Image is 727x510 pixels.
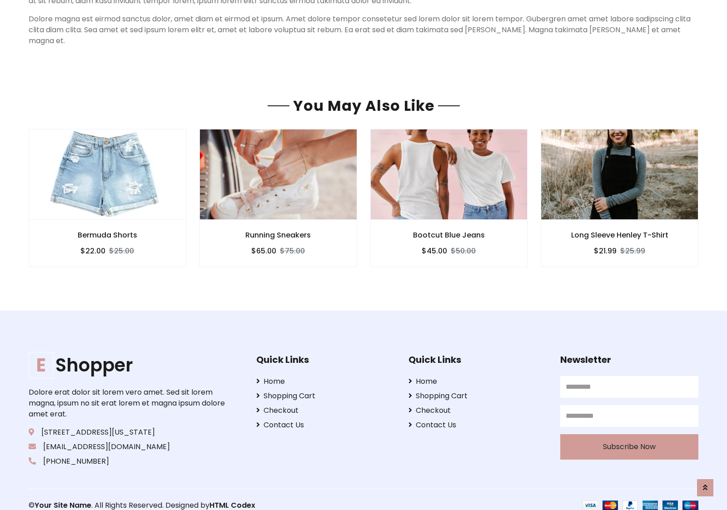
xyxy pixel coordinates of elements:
h5: Newsletter [560,354,698,365]
a: Bermuda Shorts $22.00$25.00 [29,129,186,267]
a: Home [256,376,394,387]
h6: $22.00 [80,247,105,255]
p: Dolore magna est eirmod sanctus dolor, amet diam et eirmod et ipsum. Amet dolore tempor consetetu... [29,14,698,46]
a: Shopping Cart [408,391,547,401]
span: E [29,352,54,378]
a: Home [408,376,547,387]
h5: Quick Links [408,354,547,365]
a: Contact Us [408,420,547,431]
p: [PHONE_NUMBER] [29,456,228,467]
h6: Long Sleeve Henley T-Shirt [541,231,698,239]
del: $25.99 [620,246,645,256]
del: $75.00 [280,246,305,256]
a: EShopper [29,354,228,376]
h6: $21.99 [594,247,617,255]
h6: $45.00 [422,247,447,255]
del: $50.00 [451,246,476,256]
h6: Bermuda Shorts [29,231,186,239]
p: [STREET_ADDRESS][US_STATE] [29,427,228,438]
h6: Bootcut Blue Jeans [371,231,528,239]
button: Subscribe Now [560,434,698,460]
a: Checkout [408,405,547,416]
h6: $65.00 [251,247,276,255]
h6: Running Sneakers [200,231,357,239]
a: Bootcut Blue Jeans $45.00$50.00 [370,129,528,267]
a: Running Sneakers $65.00$75.00 [199,129,357,267]
h1: Shopper [29,354,228,376]
h5: Quick Links [256,354,394,365]
a: Checkout [256,405,394,416]
del: $25.00 [109,246,134,256]
a: Shopping Cart [256,391,394,401]
p: Dolore erat dolor sit lorem vero amet. Sed sit lorem magna, ipsum no sit erat lorem et magna ipsu... [29,387,228,420]
a: Contact Us [256,420,394,431]
p: [EMAIL_ADDRESS][DOMAIN_NAME] [29,441,228,452]
a: Long Sleeve Henley T-Shirt $21.99$25.99 [541,129,698,267]
span: You May Also Like [289,95,438,116]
